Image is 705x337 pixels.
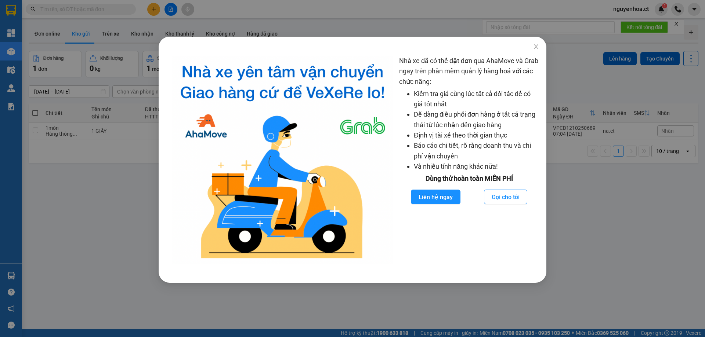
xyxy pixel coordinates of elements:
[414,140,539,161] li: Báo cáo chi tiết, rõ ràng doanh thu và chi phí vận chuyển
[526,37,546,57] button: Close
[414,130,539,140] li: Định vị tài xế theo thời gian thực
[419,193,453,202] span: Liên hệ ngay
[399,173,539,184] div: Dùng thử hoàn toàn MIỄN PHÍ
[414,161,539,172] li: Và nhiều tính năng khác nữa!
[414,89,539,110] li: Kiểm tra giá cùng lúc tất cả đối tác để có giá tốt nhất
[399,56,539,264] div: Nhà xe đã có thể đặt đơn qua AhaMove và Grab ngay trên phần mềm quản lý hàng hoá với các chức năng:
[484,190,527,204] button: Gọi cho tôi
[172,56,393,264] img: logo
[492,193,520,202] span: Gọi cho tôi
[533,44,539,50] span: close
[411,190,460,204] button: Liên hệ ngay
[414,109,539,130] li: Dễ dàng điều phối đơn hàng ở tất cả trạng thái từ lúc nhận đến giao hàng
